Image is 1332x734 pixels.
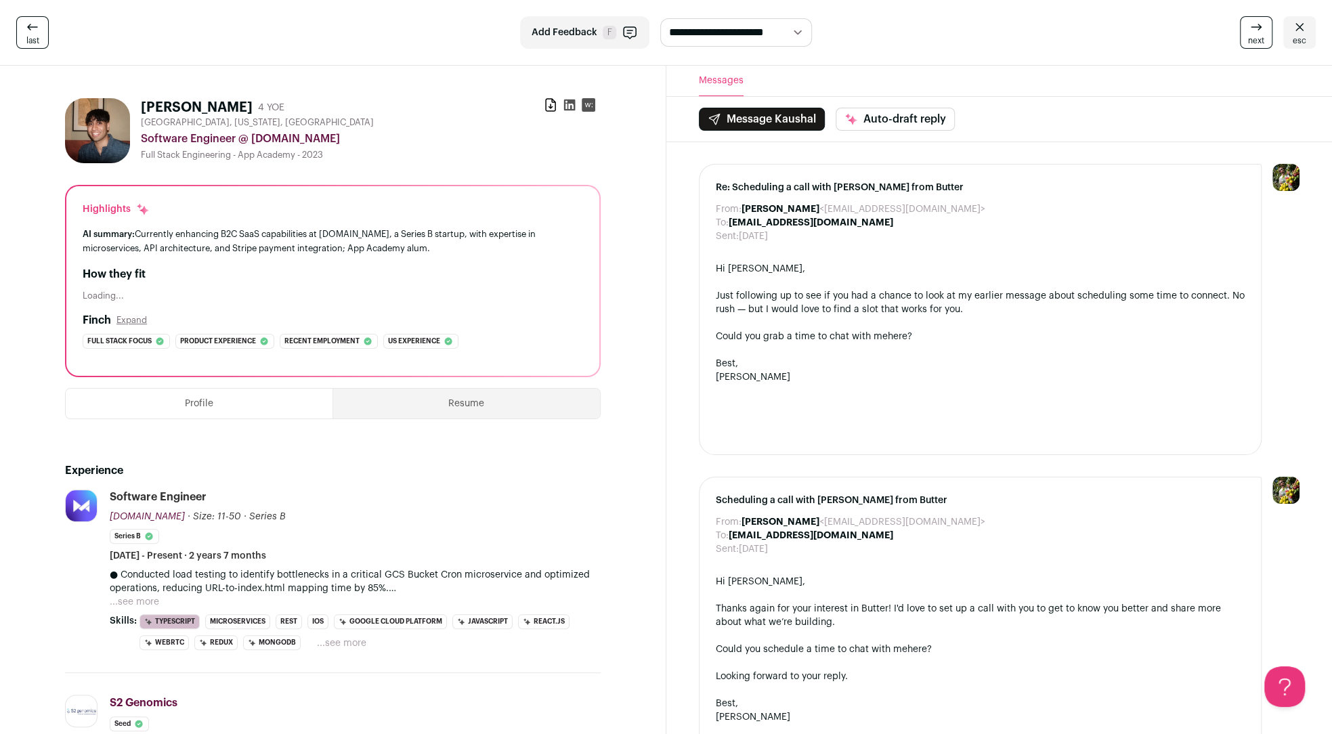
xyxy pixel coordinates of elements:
[716,230,739,243] dt: Sent:
[110,716,149,731] li: Seed
[742,202,985,216] dd: <[EMAIL_ADDRESS][DOMAIN_NAME]>
[141,98,253,117] h1: [PERSON_NAME]
[716,515,742,529] dt: From:
[729,531,893,540] b: [EMAIL_ADDRESS][DOMAIN_NAME]
[180,334,256,348] span: Product experience
[836,108,955,131] button: Auto-draft reply
[141,131,601,147] div: Software Engineer @ [DOMAIN_NAME]
[1272,477,1299,504] img: 6689865-medium_jpg
[1293,35,1306,46] span: esc
[141,117,374,128] span: [GEOGRAPHIC_DATA], [US_STATE], [GEOGRAPHIC_DATA]
[317,636,366,650] button: ...see more
[716,697,1245,710] div: Best,
[243,635,301,650] li: MongoDB
[742,517,819,527] b: [PERSON_NAME]
[716,542,739,556] dt: Sent:
[66,708,97,714] img: c6accdbdcd9fe6e10adb56283ef0f7abe55e801bae59d0f625fa741b3deac83e.png
[742,515,985,529] dd: <[EMAIL_ADDRESS][DOMAIN_NAME]>
[110,512,185,521] span: [DOMAIN_NAME]
[716,643,1245,656] div: Could you schedule a time to chat with me ?
[65,98,130,163] img: 6e51e200a9253595802682ae1878de0ad08973317b4abe0f0c4816a3e08c4960.jpg
[716,710,1245,724] div: [PERSON_NAME]
[87,334,152,348] span: Full stack focus
[110,529,159,544] li: Series B
[716,330,1245,343] div: Could you grab a time to chat with me ?
[739,542,768,556] dd: [DATE]
[888,332,907,341] a: here
[83,266,583,282] h2: How they fit
[205,614,270,629] li: Microservices
[716,494,1245,507] span: Scheduling a call with [PERSON_NAME] from Butter
[110,697,177,708] span: S2 Genomics
[249,512,286,521] span: Series B
[307,614,328,629] li: iOS
[1240,16,1272,49] a: next
[110,595,159,609] button: ...see more
[65,462,601,479] h2: Experience
[699,66,744,96] button: Messages
[716,289,1245,316] div: Just following up to see if you had a chance to look at my earlier message about scheduling some ...
[716,181,1245,194] span: Re: Scheduling a call with [PERSON_NAME] from Butter
[194,635,238,650] li: Redux
[699,108,825,131] button: Message Kaushal
[16,16,49,49] a: last
[26,35,39,46] span: last
[139,635,189,650] li: WebRTC
[110,568,601,595] p: ● Conducted load testing to identify bottlenecks in a critical GCS Bucket Cron microservice and o...
[716,202,742,216] dt: From:
[66,490,97,521] img: e083ffea7ce935b676316a8ef68635b1f52a8458c80e7305a68d5e751258c8b0.jpg
[729,218,893,228] b: [EMAIL_ADDRESS][DOMAIN_NAME]
[716,670,1245,683] div: Looking forward to your reply.
[334,614,447,629] li: Google Cloud Platform
[284,334,360,348] span: Recent employment
[716,370,1245,384] div: [PERSON_NAME]
[739,230,768,243] dd: [DATE]
[716,216,729,230] dt: To:
[83,227,583,255] div: Currently enhancing B2C SaaS capabilities at [DOMAIN_NAME], a Series B startup, with expertise in...
[1248,35,1264,46] span: next
[139,614,200,629] li: TypeScript
[116,315,147,326] button: Expand
[388,334,440,348] span: Us experience
[520,16,649,49] button: Add Feedback F
[518,614,570,629] li: React.js
[716,602,1245,629] div: Thanks again for your interest in Butter! I'd love to set up a call with you to get to know you b...
[110,549,266,563] span: [DATE] - Present · 2 years 7 months
[66,389,332,418] button: Profile
[1264,666,1305,707] iframe: Help Scout Beacon - Open
[603,26,616,39] span: F
[716,575,1245,588] div: Hi [PERSON_NAME],
[716,529,729,542] dt: To:
[716,262,1245,276] div: Hi [PERSON_NAME],
[742,204,819,214] b: [PERSON_NAME]
[333,389,599,418] button: Resume
[244,510,246,523] span: ·
[83,230,135,238] span: AI summary:
[83,202,150,216] div: Highlights
[1272,164,1299,191] img: 6689865-medium_jpg
[258,101,284,114] div: 4 YOE
[83,312,111,328] h2: Finch
[110,614,137,628] span: Skills:
[452,614,513,629] li: JavaScript
[276,614,302,629] li: REST
[188,512,241,521] span: · Size: 11-50
[1283,16,1316,49] a: esc
[532,26,597,39] span: Add Feedback
[110,490,207,504] div: Software Engineer
[141,150,601,160] div: Full Stack Engineering - App Academy - 2023
[907,645,927,654] a: here
[83,290,583,301] div: Loading...
[716,357,1245,370] div: Best,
